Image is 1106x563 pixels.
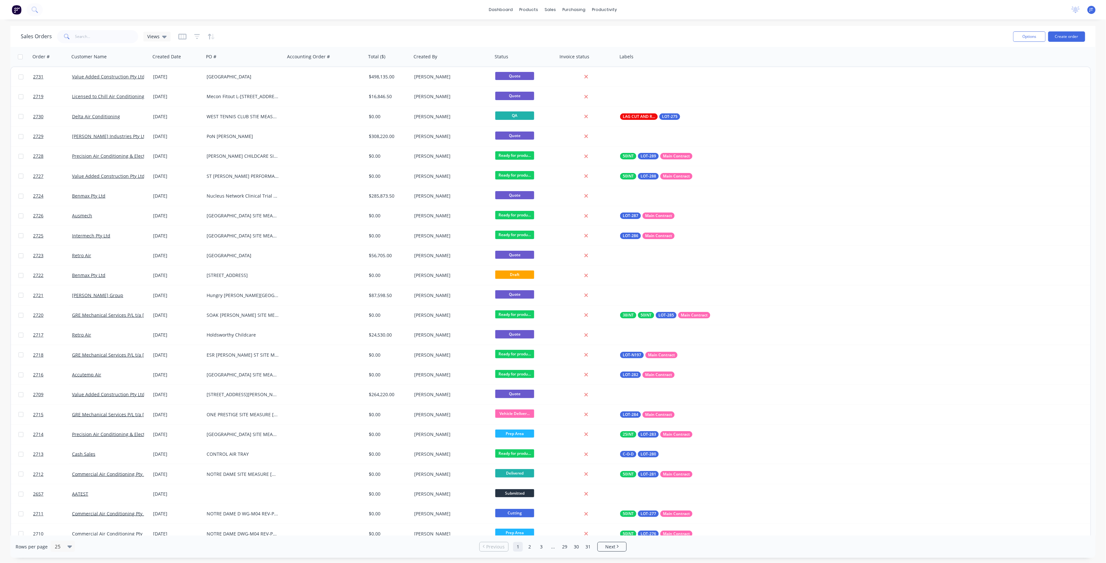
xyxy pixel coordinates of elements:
[369,471,407,477] div: $0.00
[72,471,150,477] a: Commercial Air Conditioning Pty Ltd
[369,233,407,239] div: $0.00
[72,93,181,99] a: Licensed to Chill Air Conditioning Australia Pty Ltd
[663,153,690,159] span: Main Contract
[620,471,692,477] button: 50INTLOT-281Main Contract
[414,272,486,279] div: [PERSON_NAME]
[369,431,407,438] div: $0.00
[206,53,216,60] div: PO #
[21,33,52,40] h1: Sales Orders
[414,511,486,517] div: [PERSON_NAME]
[1048,31,1085,42] button: Create order
[536,542,546,552] a: Page 3
[623,312,634,318] span: 38INT
[33,193,43,199] span: 2724
[207,411,279,418] div: ONE PRESTIGE SITE MEASURE [DATE]
[681,312,708,318] span: Main Contract
[33,345,72,365] a: 2718
[33,206,72,225] a: 2726
[620,372,675,378] button: LOT-282Main Contract
[495,370,534,378] span: Ready for produ...
[147,33,160,40] span: Views
[72,74,145,80] a: Value Added Construction Pty Ltd
[495,350,534,358] span: Ready for produ...
[72,173,145,179] a: Value Added Construction Pty Ltd
[33,471,43,477] span: 2712
[495,111,534,120] span: QA
[663,531,690,537] span: Main Contract
[658,312,674,318] span: LOT-285
[33,173,43,179] span: 2727
[623,213,638,219] span: LOT-287
[620,411,675,418] button: LOT-284Main Contract
[623,372,638,378] span: LOT-282
[72,233,110,239] a: Intermech Pty Ltd
[153,74,201,80] div: [DATE]
[207,93,279,100] div: Mecon Fitout L-[STREET_ADDRESS][PERSON_NAME]
[414,332,486,338] div: [PERSON_NAME]
[645,411,672,418] span: Main Contract
[414,113,486,120] div: [PERSON_NAME]
[207,332,279,338] div: Holdsworthy Childcare
[33,411,43,418] span: 2715
[153,312,201,318] div: [DATE]
[33,312,43,318] span: 2720
[414,411,486,418] div: [PERSON_NAME]
[33,246,72,265] a: 2723
[369,292,407,299] div: $87,598.50
[414,173,486,179] div: [PERSON_NAME]
[414,74,486,80] div: [PERSON_NAME]
[477,542,629,552] ul: Pagination
[207,391,279,398] div: [STREET_ADDRESS][PERSON_NAME]
[72,431,170,437] a: Precision Air Conditioning & Electrical Pty Ltd
[645,233,672,239] span: Main Contract
[414,213,486,219] div: [PERSON_NAME]
[153,451,201,457] div: [DATE]
[414,133,486,140] div: [PERSON_NAME]
[486,5,516,15] a: dashboard
[495,489,534,497] span: Submitted
[33,332,43,338] span: 2717
[414,531,486,537] div: [PERSON_NAME]
[648,352,675,358] span: Main Contract
[414,153,486,159] div: [PERSON_NAME]
[72,352,221,358] a: GRE Mechanical Services P/L t/a [PERSON_NAME] & [PERSON_NAME]
[605,544,615,550] span: Next
[207,292,279,299] div: Hungry [PERSON_NAME][GEOGRAPHIC_DATA]
[207,213,279,219] div: [GEOGRAPHIC_DATA] SITE MEASURE [DATE]
[33,431,43,438] span: 2714
[153,292,201,299] div: [DATE]
[641,173,656,179] span: LOT-288
[369,153,407,159] div: $0.00
[369,531,407,537] div: $0.00
[207,312,279,318] div: SOAK [PERSON_NAME] SITE MEASURE [DATE]
[619,53,633,60] div: Labels
[663,511,690,517] span: Main Contract
[207,431,279,438] div: [GEOGRAPHIC_DATA] SITE MEASURE [DATE]
[368,53,385,60] div: Total ($)
[12,5,21,15] img: Factory
[623,352,641,358] span: LOT-N197
[72,531,150,537] a: Commercial Air Conditioning Pty Ltd
[72,491,88,497] a: AATEST
[663,173,690,179] span: Main Contract
[369,133,407,140] div: $308,220.00
[414,352,486,358] div: [PERSON_NAME]
[369,213,407,219] div: $0.00
[153,93,201,100] div: [DATE]
[33,465,72,484] a: 2712
[33,325,72,345] a: 2717
[72,133,148,139] a: [PERSON_NAME] Industries Pty Ltd
[153,133,201,140] div: [DATE]
[153,233,201,239] div: [DATE]
[33,286,72,305] a: 2721
[620,511,692,517] button: 50INTLOT-277Main Contract
[153,471,201,477] div: [DATE]
[369,252,407,259] div: $56,705.00
[623,411,638,418] span: LOT-284
[620,233,675,239] button: LOT-286Main Contract
[369,451,407,457] div: $0.00
[495,529,534,537] span: Prep Area
[33,93,43,100] span: 2719
[414,53,437,60] div: Created By
[414,391,486,398] div: [PERSON_NAME]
